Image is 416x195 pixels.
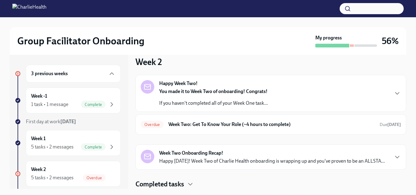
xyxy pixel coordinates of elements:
div: Completed tasks [135,180,406,189]
span: Complete [81,145,106,149]
span: First day at work [26,119,76,124]
span: Due [380,122,401,127]
div: 1 task • 1 message [31,101,68,108]
div: 5 tasks • 2 messages [31,144,74,150]
h6: 3 previous weeks [31,70,68,77]
h2: Group Facilitator Onboarding [17,35,144,47]
h6: Week Two: Get To Know Your Role (~4 hours to complete) [168,121,375,128]
div: 5 tasks • 2 messages [31,174,74,181]
p: If you haven't completed all of your Week One task... [159,100,268,107]
a: First day at work[DATE] [15,118,121,125]
a: Week -11 task • 1 messageComplete [15,87,121,113]
a: OverdueWeek Two: Get To Know Your Role (~4 hours to complete)Due[DATE] [141,120,401,129]
a: Week 15 tasks • 2 messagesComplete [15,130,121,156]
strong: Week Two Onboarding Recap! [159,150,223,156]
h6: Week -1 [31,93,47,100]
h4: Completed tasks [135,180,184,189]
img: CharlieHealth [12,4,46,14]
strong: You made it to Week Two of onboarding! Congrats! [159,88,268,94]
h3: Week 2 [135,56,162,67]
strong: [DATE] [60,119,76,124]
span: Overdue [141,122,164,127]
div: 3 previous weeks [26,65,121,83]
span: October 6th, 2025 10:00 [380,122,401,128]
strong: My progress [315,35,342,41]
h6: Week 1 [31,135,46,142]
span: Complete [81,102,106,107]
h6: Week 2 [31,166,46,173]
h3: 56% [382,35,399,47]
span: Overdue [83,176,106,180]
p: Happy [DATE]! Week Two of Charlie Health onboarding is wrapping up and you've proven to be an ALL... [159,158,385,165]
strong: [DATE] [387,122,401,127]
a: Week 25 tasks • 2 messagesOverdue [15,161,121,187]
strong: Happy Week Two! [159,80,198,87]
